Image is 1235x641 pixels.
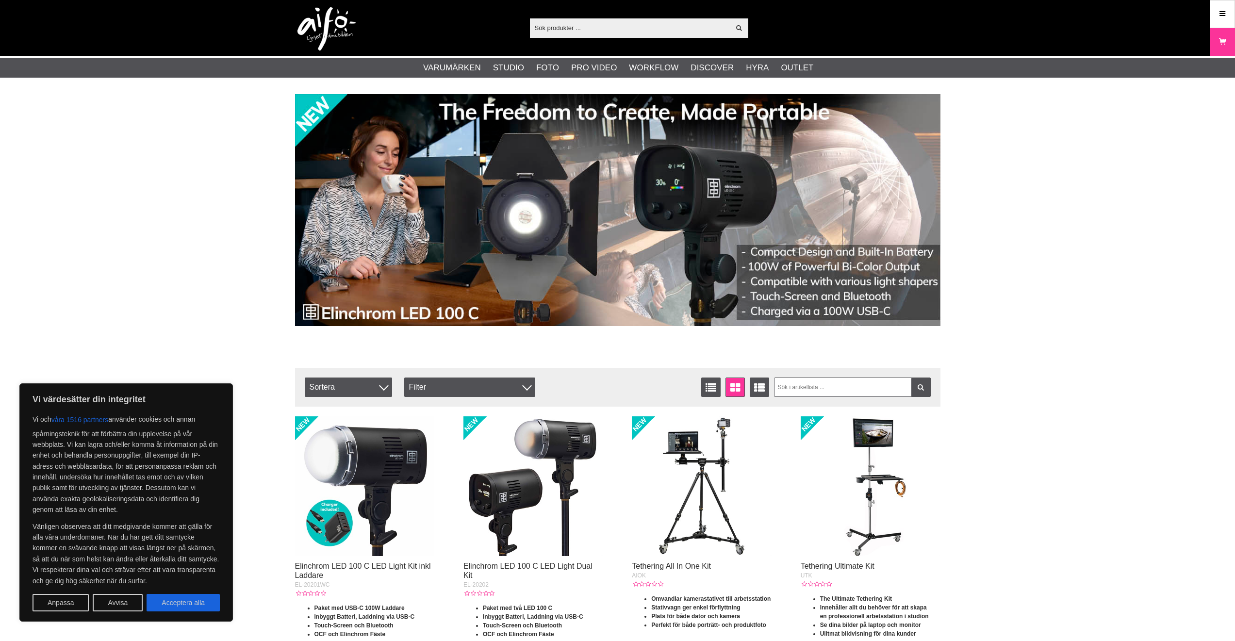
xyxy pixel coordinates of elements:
a: Varumärken [423,62,481,74]
input: Sök produkter ... [530,20,730,35]
img: Elinchrom LED 100 C LED Light Kit inkl Laddare [295,416,435,556]
strong: en professionell arbetsstation i studion [820,613,929,620]
img: Elinchrom LED 100 C LED Light Dual Kit [463,416,603,556]
a: Elinchrom LED 100 C LED Light Dual Kit [463,562,593,579]
strong: Ulitmat bildvisning för dina kunder [820,630,916,637]
strong: OCF och Elinchrom Fäste [314,631,386,638]
div: Vi värdesätter din integritet [19,383,233,622]
button: våra 1516 partners [51,411,109,428]
div: Kundbetyg: 0 [632,580,663,589]
a: Outlet [781,62,813,74]
img: Tethering All In One Kit [632,416,772,556]
img: Annons:002 banner-elin-led100c11390x.jpg [295,94,940,326]
strong: Omvandlar kamerastativet till arbetsstation [651,595,771,602]
div: Kundbetyg: 0 [463,589,494,598]
a: Elinchrom LED 100 C LED Light Kit inkl Laddare [295,562,431,579]
a: Foto [536,62,559,74]
img: Tethering Ultimate Kit [801,416,940,556]
div: Filter [404,378,535,397]
strong: Touch-Screen och Bluetooth [314,622,394,629]
a: Pro Video [571,62,617,74]
button: Acceptera alla [147,594,220,611]
button: Avvisa [93,594,143,611]
a: Fönstervisning [725,378,745,397]
a: Listvisning [701,378,721,397]
a: Studio [493,62,524,74]
span: UTK [801,572,812,579]
a: Hyra [746,62,769,74]
strong: Stativvagn ger enkel förflyttning [651,604,740,611]
span: EL-20202 [463,581,489,588]
strong: Inbyggt Batteri, Laddning via USB-C [314,613,415,620]
div: Kundbetyg: 0 [295,589,326,598]
a: Utökad listvisning [750,378,769,397]
a: Workflow [629,62,678,74]
button: Anpassa [33,594,89,611]
strong: OCF och Elinchrom Fäste [483,631,554,638]
p: Vi värdesätter din integritet [33,394,220,405]
span: AIOK [632,572,646,579]
strong: Perfekt för både porträtt- och produktfoto [651,622,766,628]
a: Tethering All In One Kit [632,562,711,570]
strong: Plats för både dator och kamera [651,613,740,620]
a: Discover [691,62,734,74]
strong: Paket med USB-C 100W Laddare [314,605,405,611]
strong: Touch-Screen och Bluetooth [483,622,562,629]
strong: Innehåller allt du behöver för att skapa [820,604,927,611]
span: EL-20201WC [295,581,330,588]
div: Kundbetyg: 0 [801,580,832,589]
strong: The Ultimate Tethering Kit [820,595,892,602]
a: Tethering Ultimate Kit [801,562,874,570]
strong: Paket med två LED 100 C [483,605,552,611]
input: Sök i artikellista ... [774,378,931,397]
p: Vi och använder cookies och annan spårningsteknik för att förbättra din upplevelse på vår webbpla... [33,411,220,515]
strong: Inbyggt Batteri, Laddning via USB-C [483,613,583,620]
p: Vänligen observera att ditt medgivande kommer att gälla för alla våra underdomäner. När du har ge... [33,521,220,586]
a: Filtrera [911,378,931,397]
strong: Se dina bilder på laptop och monitor [820,622,921,628]
span: Sortera [305,378,392,397]
img: logo.png [297,7,356,51]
